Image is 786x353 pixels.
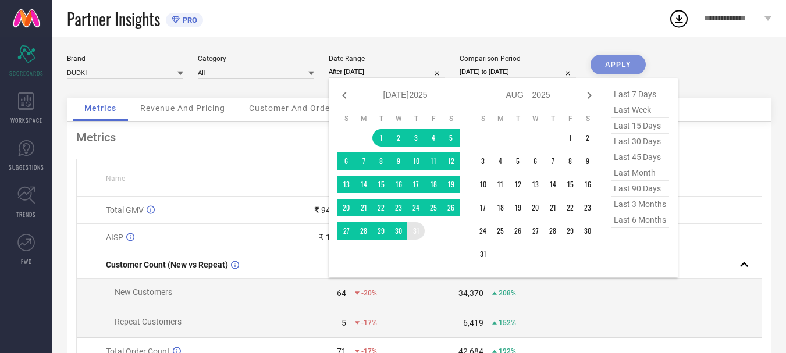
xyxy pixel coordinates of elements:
td: Thu Aug 07 2025 [544,152,561,170]
td: Thu Aug 28 2025 [544,222,561,240]
td: Tue Jul 01 2025 [372,129,390,147]
span: last 15 days [611,118,669,134]
div: 34,370 [458,288,483,298]
td: Sun Aug 10 2025 [474,176,492,193]
td: Sat Aug 30 2025 [579,222,596,240]
td: Mon Aug 25 2025 [492,222,509,240]
td: Fri Aug 01 2025 [561,129,579,147]
span: SCORECARDS [9,69,44,77]
div: Next month [582,88,596,102]
td: Tue Aug 05 2025 [509,152,527,170]
td: Wed Aug 27 2025 [527,222,544,240]
div: ₹ 1,225 [319,233,346,242]
td: Sun Aug 31 2025 [474,245,492,263]
div: Metrics [76,130,762,144]
td: Sat Jul 05 2025 [442,129,460,147]
td: Mon Jul 14 2025 [355,176,372,193]
td: Tue Aug 12 2025 [509,176,527,193]
td: Fri Aug 15 2025 [561,176,579,193]
th: Tuesday [372,114,390,123]
th: Wednesday [527,114,544,123]
td: Wed Aug 06 2025 [527,152,544,170]
span: Customer Count (New vs Repeat) [106,260,228,269]
th: Friday [561,114,579,123]
td: Sat Aug 23 2025 [579,199,596,216]
td: Tue Jul 29 2025 [372,222,390,240]
td: Fri Aug 08 2025 [561,152,579,170]
th: Wednesday [390,114,407,123]
td: Fri Jul 04 2025 [425,129,442,147]
div: Open download list [668,8,689,29]
td: Fri Jul 18 2025 [425,176,442,193]
span: last 3 months [611,197,669,212]
th: Tuesday [509,114,527,123]
span: Total GMV [106,205,144,215]
input: Select comparison period [460,66,576,78]
td: Sat Jul 12 2025 [442,152,460,170]
td: Fri Aug 29 2025 [561,222,579,240]
td: Thu Jul 31 2025 [407,222,425,240]
td: Thu Aug 21 2025 [544,199,561,216]
td: Mon Jul 21 2025 [355,199,372,216]
td: Wed Aug 20 2025 [527,199,544,216]
td: Thu Jul 17 2025 [407,176,425,193]
th: Saturday [579,114,596,123]
td: Wed Aug 13 2025 [527,176,544,193]
div: 6,419 [463,318,483,327]
td: Sun Aug 24 2025 [474,222,492,240]
td: Sun Jul 06 2025 [337,152,355,170]
div: Date Range [329,55,445,63]
span: Customer And Orders [249,104,338,113]
td: Sat Jul 19 2025 [442,176,460,193]
th: Monday [355,114,372,123]
div: Brand [67,55,183,63]
td: Fri Jul 11 2025 [425,152,442,170]
td: Sun Aug 17 2025 [474,199,492,216]
th: Thursday [407,114,425,123]
td: Sat Aug 02 2025 [579,129,596,147]
div: Category [198,55,314,63]
td: Thu Jul 24 2025 [407,199,425,216]
td: Tue Jul 22 2025 [372,199,390,216]
td: Sun Jul 13 2025 [337,176,355,193]
td: Wed Jul 09 2025 [390,152,407,170]
td: Mon Aug 18 2025 [492,199,509,216]
td: Sun Aug 03 2025 [474,152,492,170]
td: Tue Aug 19 2025 [509,199,527,216]
span: 208% [499,289,516,297]
td: Fri Aug 22 2025 [561,199,579,216]
td: Mon Jul 07 2025 [355,152,372,170]
span: last 30 days [611,134,669,149]
td: Wed Jul 16 2025 [390,176,407,193]
td: Wed Jul 23 2025 [390,199,407,216]
span: FWD [21,257,32,266]
span: AISP [106,233,123,242]
td: Mon Aug 11 2025 [492,176,509,193]
td: Wed Jul 30 2025 [390,222,407,240]
div: 5 [342,318,346,327]
span: last 7 days [611,87,669,102]
span: last 45 days [611,149,669,165]
span: Partner Insights [67,7,160,31]
span: last week [611,102,669,118]
td: Sun Jul 20 2025 [337,199,355,216]
td: Sat Jul 26 2025 [442,199,460,216]
span: WORKSPACE [10,116,42,124]
td: Tue Aug 26 2025 [509,222,527,240]
td: Thu Jul 03 2025 [407,129,425,147]
td: Mon Aug 04 2025 [492,152,509,170]
td: Sun Jul 27 2025 [337,222,355,240]
td: Thu Jul 10 2025 [407,152,425,170]
span: 152% [499,319,516,327]
td: Tue Jul 08 2025 [372,152,390,170]
span: New Customers [115,287,172,297]
span: TRENDS [16,210,36,219]
th: Sunday [474,114,492,123]
span: last 6 months [611,212,669,228]
td: Wed Jul 02 2025 [390,129,407,147]
th: Friday [425,114,442,123]
span: -20% [361,289,377,297]
div: Previous month [337,88,351,102]
td: Fri Jul 25 2025 [425,199,442,216]
span: PRO [180,16,197,24]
